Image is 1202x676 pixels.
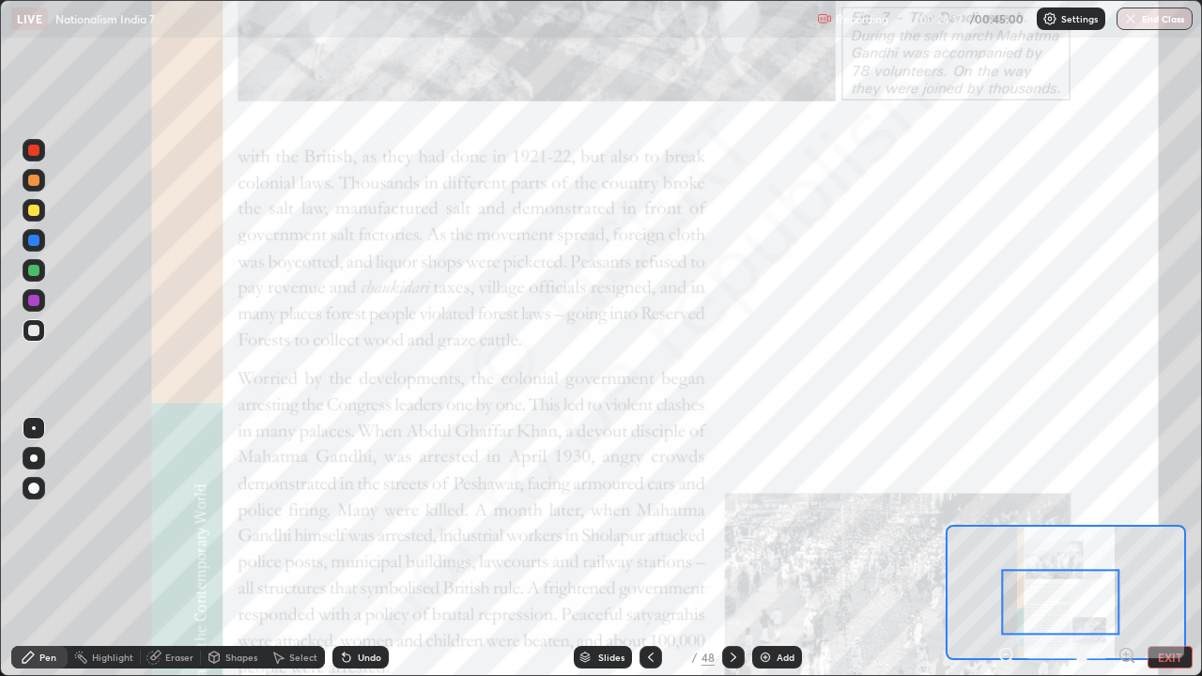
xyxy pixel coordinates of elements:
[670,652,688,663] div: 20
[817,11,832,26] img: recording.375f2c34.svg
[165,653,193,662] div: Eraser
[836,12,888,26] p: Recording
[1123,11,1138,26] img: end-class-cross
[225,653,257,662] div: Shapes
[1117,8,1193,30] button: End Class
[598,653,624,662] div: Slides
[777,653,794,662] div: Add
[55,11,155,26] p: Nationalism India 7
[289,653,317,662] div: Select
[358,653,381,662] div: Undo
[692,652,698,663] div: /
[92,653,133,662] div: Highlight
[1148,646,1193,668] button: EXIT
[39,653,56,662] div: Pen
[17,11,42,26] p: LIVE
[1042,11,1057,26] img: class-settings-icons
[1061,14,1098,23] p: Settings
[701,649,715,666] div: 48
[758,650,773,665] img: add-slide-button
